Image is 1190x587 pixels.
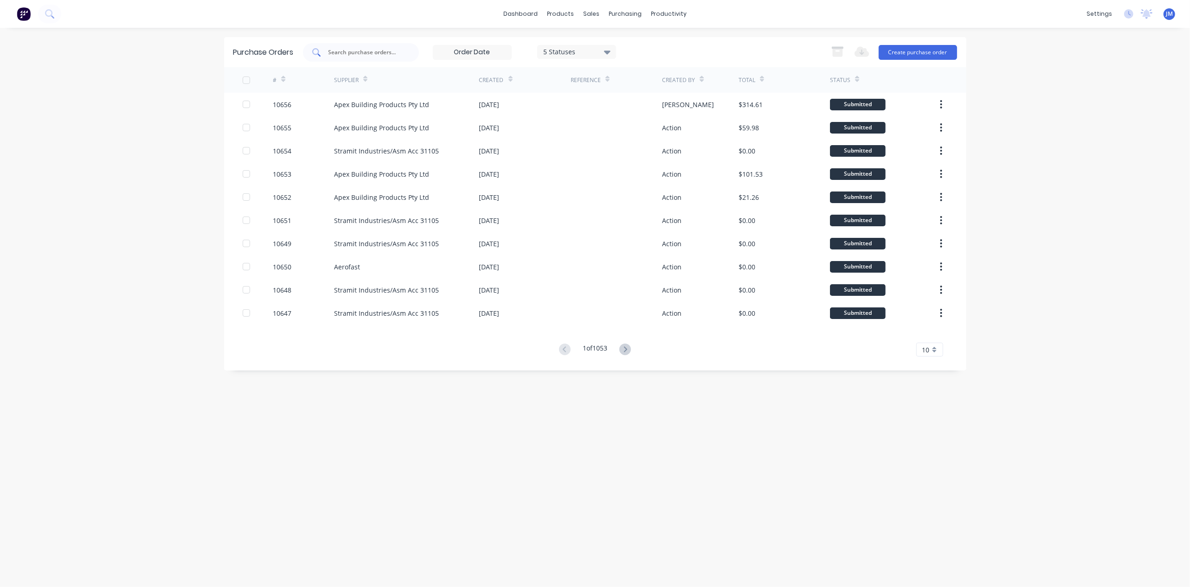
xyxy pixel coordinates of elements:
div: [DATE] [479,285,500,295]
div: Submitted [830,168,886,180]
div: Submitted [830,99,886,110]
div: products [542,7,579,21]
div: Reference [571,76,601,84]
div: Submitted [830,284,886,296]
div: Action [662,146,682,156]
div: Stramit Industries/Asm Acc 31105 [334,308,439,318]
div: 10648 [273,285,291,295]
div: Stramit Industries/Asm Acc 31105 [334,285,439,295]
div: Stramit Industries/Asm Acc 31105 [334,239,439,249]
div: Stramit Industries/Asm Acc 31105 [334,216,439,225]
div: Apex Building Products Pty Ltd [334,123,429,133]
div: purchasing [604,7,646,21]
div: Submitted [830,215,886,226]
div: $59.98 [739,123,759,133]
div: $0.00 [739,239,755,249]
div: Status [830,76,850,84]
a: dashboard [499,7,542,21]
div: [DATE] [479,216,500,225]
div: 1 of 1053 [583,343,607,357]
input: Search purchase orders... [328,48,405,57]
div: Submitted [830,238,886,249]
div: [DATE] [479,192,500,202]
div: 10649 [273,239,291,249]
img: Factory [17,7,31,21]
div: Stramit Industries/Asm Acc 31105 [334,146,439,156]
div: 5 Statuses [543,47,610,57]
div: $0.00 [739,308,755,318]
div: [DATE] [479,308,500,318]
div: Action [662,192,682,202]
div: Purchase Orders [233,47,294,58]
div: Action [662,285,682,295]
div: Action [662,262,682,272]
div: 10654 [273,146,291,156]
div: Apex Building Products Pty Ltd [334,100,429,109]
div: Action [662,169,682,179]
div: [DATE] [479,262,500,272]
div: 10653 [273,169,291,179]
div: Action [662,308,682,318]
div: 10651 [273,216,291,225]
div: Action [662,123,682,133]
span: 10 [922,345,930,355]
div: $0.00 [739,285,755,295]
div: $0.00 [739,146,755,156]
div: Action [662,239,682,249]
div: Action [662,216,682,225]
div: [DATE] [479,239,500,249]
div: $21.26 [739,192,759,202]
div: Submitted [830,145,886,157]
div: [PERSON_NAME] [662,100,714,109]
div: Submitted [830,122,886,134]
div: [DATE] [479,146,500,156]
div: Submitted [830,191,886,203]
div: 10655 [273,123,291,133]
div: Aerofast [334,262,360,272]
div: Apex Building Products Pty Ltd [334,169,429,179]
div: 10647 [273,308,291,318]
div: [DATE] [479,100,500,109]
div: settings [1082,7,1117,21]
div: Created By [662,76,695,84]
div: Submitted [830,307,886,319]
div: [DATE] [479,169,500,179]
div: $314.61 [739,100,763,109]
div: # [273,76,277,84]
div: sales [579,7,604,21]
div: Submitted [830,261,886,273]
div: 10656 [273,100,291,109]
span: JM [1166,10,1173,18]
div: $0.00 [739,216,755,225]
input: Order Date [433,45,511,59]
div: Total [739,76,755,84]
div: Supplier [334,76,359,84]
div: $0.00 [739,262,755,272]
div: 10652 [273,192,291,202]
div: [DATE] [479,123,500,133]
div: productivity [646,7,691,21]
div: Apex Building Products Pty Ltd [334,192,429,202]
div: $101.53 [739,169,763,179]
button: Create purchase order [879,45,957,60]
div: 10650 [273,262,291,272]
div: Created [479,76,504,84]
